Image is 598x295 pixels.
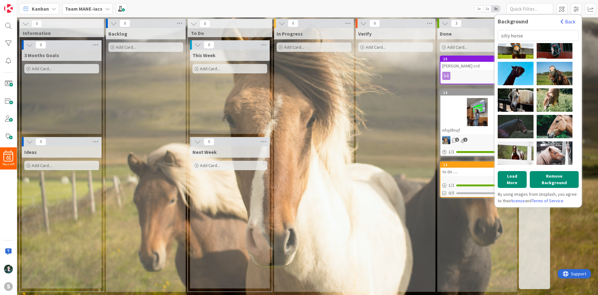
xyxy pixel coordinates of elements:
[200,66,220,71] span: Add Card...
[4,4,13,13] img: Visit kanbanzone.com
[24,52,59,58] span: 3 Months Goals
[440,148,514,156] div: 1/1
[498,30,579,41] input: Landscape...
[36,41,46,49] span: 0
[440,168,514,176] div: to do .....
[366,44,386,50] span: Add Card...
[24,149,37,155] span: Ideas
[463,138,467,142] span: 1
[32,163,52,168] span: Add Card...
[284,44,304,50] span: Add Card...
[358,31,372,37] span: Verify
[443,91,514,95] div: 13
[116,44,136,50] span: Add Card...
[442,136,450,144] img: MA
[108,31,127,37] span: Backlog
[200,20,210,27] span: 0
[191,30,264,36] span: To Do
[369,20,380,27] span: 0
[530,171,579,188] button: Remove Background
[560,18,576,25] button: Back
[483,6,491,12] span: 2x
[498,191,579,204] div: By using images from Unsplash, you agree to their and
[447,44,467,50] span: Add Card...
[491,6,500,12] span: 3x
[440,56,514,70] div: 15[PERSON_NAME] crd
[440,56,514,62] div: 15
[440,162,514,176] div: 12to do .....
[440,181,514,189] div: 1/1
[4,282,13,291] div: S
[277,31,303,37] span: In Progress
[443,57,514,61] div: 15
[498,18,557,25] div: Background
[440,90,514,134] div: 13nfvjdfnvjf
[204,138,214,145] span: 0
[120,20,130,27] span: 0
[65,6,102,12] b: Team MANE-iacs
[32,5,49,12] span: Kanban
[4,265,13,273] img: KM
[32,66,52,71] span: Add Card...
[204,41,214,49] span: 0
[532,198,563,204] a: Terms of Service
[440,90,514,96] div: 13
[448,149,454,155] span: 1 / 1
[440,31,452,37] span: Done
[498,171,527,188] button: Load More
[440,136,514,144] div: MA
[511,198,525,204] a: license
[440,162,514,168] div: 12
[443,163,514,167] div: 12
[448,182,454,189] span: 1 / 1
[13,1,28,8] span: Support
[200,163,220,168] span: Add Card...
[475,6,483,12] span: 1x
[506,3,553,14] input: Quick Filter...
[440,126,514,134] div: nfvjdfnvjf
[448,190,454,196] span: 0/5
[6,155,11,160] span: 61
[455,138,459,142] span: 1
[36,138,46,145] span: 0
[23,30,96,36] span: Information
[451,20,462,27] span: 3
[288,20,298,27] span: 0
[440,62,514,70] div: [PERSON_NAME] crd
[192,149,217,155] span: Next Week
[31,20,42,27] span: 0
[192,52,216,58] span: This Week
